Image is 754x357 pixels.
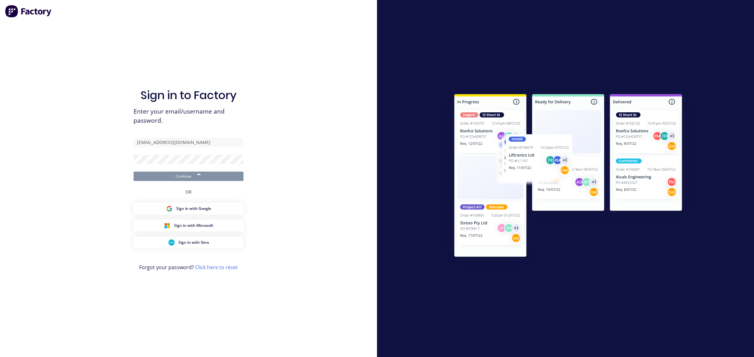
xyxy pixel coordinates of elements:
h1: Sign in to Factory [140,88,237,102]
button: Continue [134,172,243,181]
span: Forgot your password? [139,264,238,271]
input: Email/Username [134,138,243,147]
img: Factory [5,5,52,18]
span: Sign in with Microsoft [174,223,213,228]
button: Google Sign inSign in with Google [134,203,243,215]
img: Google Sign in [166,205,172,212]
img: Microsoft Sign in [164,222,170,229]
img: Sign in [440,82,696,272]
div: OR [185,181,192,203]
button: Microsoft Sign inSign in with Microsoft [134,220,243,232]
a: Click here to reset [195,264,238,271]
button: Xero Sign inSign in with Xero [134,237,243,248]
img: Xero Sign in [168,239,175,246]
span: Sign in with Google [176,206,211,211]
span: Enter your email/username and password. [134,107,243,125]
span: Sign in with Xero [178,240,209,245]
